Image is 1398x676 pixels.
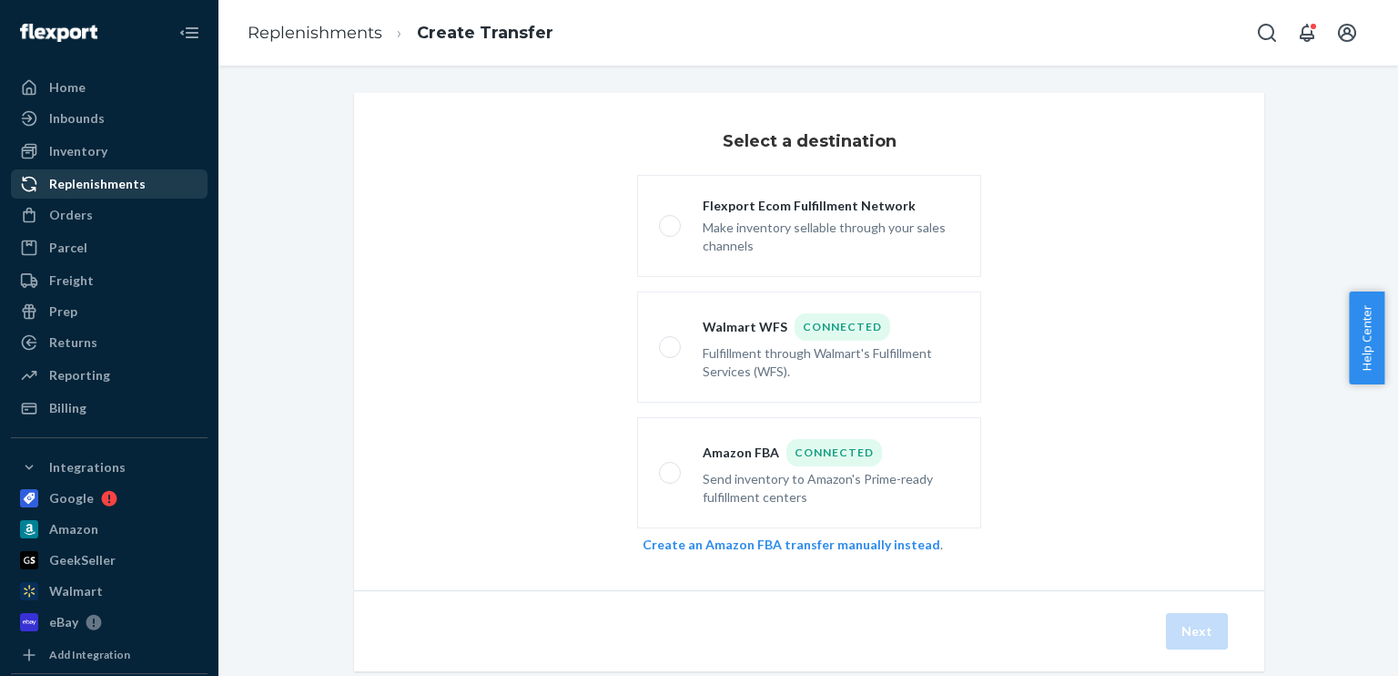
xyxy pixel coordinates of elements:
button: Close Navigation [171,15,208,51]
div: eBay [49,613,78,631]
div: GeekSeller [49,551,116,569]
div: Connected [795,313,890,341]
div: Google [49,489,94,507]
div: Prep [49,302,77,321]
button: Help Center [1349,292,1384,384]
a: Amazon [11,515,208,544]
div: Replenishments [49,175,146,193]
div: Parcel [49,239,87,257]
a: eBay [11,608,208,637]
img: Flexport logo [20,24,97,42]
div: Returns [49,333,97,352]
button: Open Search Box [1249,15,1285,51]
a: Freight [11,266,208,295]
div: Integrations [49,458,126,476]
div: Connected [786,439,882,466]
a: Prep [11,297,208,326]
button: Open account menu [1329,15,1365,51]
a: Reporting [11,361,208,390]
a: GeekSeller [11,546,208,575]
a: Home [11,73,208,102]
a: Add Integration [11,644,208,666]
div: Orders [49,206,93,224]
div: Walmart WFS [703,313,959,341]
button: Next [1166,613,1228,650]
h3: Select a destination [723,129,897,153]
button: Open notifications [1289,15,1325,51]
div: Inventory [49,142,107,160]
a: Billing [11,394,208,423]
a: Create an Amazon FBA transfer manually instead [643,537,940,552]
div: Flexport Ecom Fulfillment Network [703,197,959,215]
a: Google [11,484,208,513]
button: Integrations [11,453,208,482]
div: Home [49,78,86,97]
div: Fulfillment through Walmart's Fulfillment Services (WFS). [703,341,959,381]
div: Make inventory sellable through your sales channels [703,215,959,255]
div: Inbounds [49,109,105,128]
div: . [643,536,976,554]
div: Billing [49,399,86,417]
a: Create Transfer [417,23,553,43]
a: Orders [11,200,208,230]
a: Replenishments [11,169,208,199]
a: Parcel [11,233,208,262]
div: Reporting [49,366,110,384]
div: Send inventory to Amazon's Prime-ready fulfillment centers [703,466,959,507]
div: Amazon FBA [703,439,959,466]
a: Walmart [11,577,208,606]
a: Replenishments [248,23,382,43]
div: Freight [49,271,94,290]
ol: breadcrumbs [233,6,568,60]
div: Amazon [49,520,98,538]
a: Returns [11,328,208,357]
a: Inventory [11,137,208,166]
div: Add Integration [49,647,130,662]
a: Inbounds [11,104,208,133]
div: Walmart [49,582,103,600]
